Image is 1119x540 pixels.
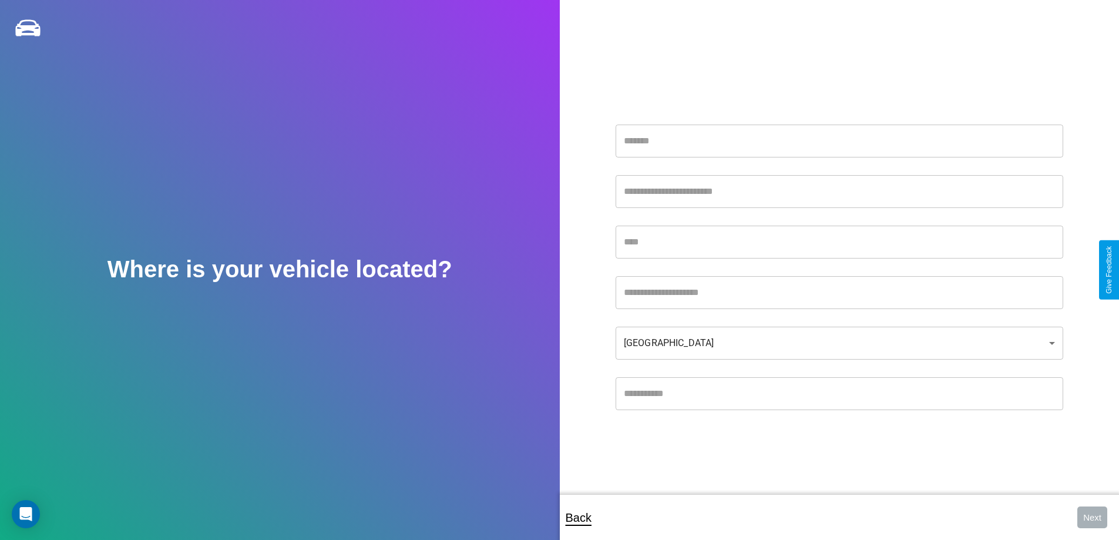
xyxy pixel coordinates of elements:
[616,327,1063,360] div: [GEOGRAPHIC_DATA]
[566,507,592,528] p: Back
[1105,246,1113,294] div: Give Feedback
[107,256,452,283] h2: Where is your vehicle located?
[12,500,40,528] div: Open Intercom Messenger
[1077,507,1107,528] button: Next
